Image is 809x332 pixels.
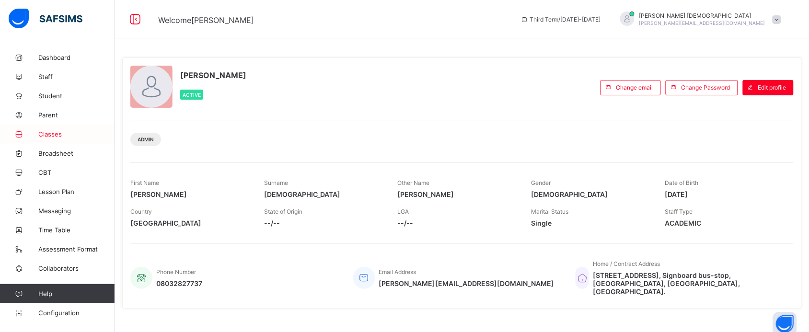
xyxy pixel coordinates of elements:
[758,84,786,91] span: Edit profile
[398,208,409,215] span: LGA
[38,245,115,253] span: Assessment Format
[398,179,430,186] span: Other Name
[682,84,730,91] span: Change Password
[398,219,517,227] span: --/--
[771,298,799,327] button: Open asap
[38,92,115,100] span: Student
[531,190,650,198] span: [DEMOGRAPHIC_DATA]
[38,290,115,298] span: Help
[183,92,201,98] span: Active
[156,268,196,275] span: Phone Number
[264,179,288,186] span: Surname
[38,54,115,61] span: Dashboard
[38,188,115,195] span: Lesson Plan
[398,190,517,198] span: [PERSON_NAME]
[158,15,254,25] span: Welcome [PERSON_NAME]
[130,219,250,227] span: [GEOGRAPHIC_DATA]
[38,309,115,317] span: Configuration
[264,219,383,227] span: --/--
[593,260,660,267] span: Home / Contract Address
[130,208,152,215] span: Country
[616,84,653,91] span: Change email
[639,12,765,19] span: [PERSON_NAME] [DEMOGRAPHIC_DATA]
[531,219,650,227] span: Single
[611,11,786,27] div: GeorgeShiyanbade
[38,169,115,176] span: CBT
[38,130,115,138] span: Classes
[130,190,250,198] span: [PERSON_NAME]
[38,207,115,215] span: Messaging
[593,271,784,296] span: [STREET_ADDRESS], Signboard bus-stop, [GEOGRAPHIC_DATA], [GEOGRAPHIC_DATA], [GEOGRAPHIC_DATA].
[38,149,115,157] span: Broadsheet
[156,279,202,287] span: 08032827737
[665,179,698,186] span: Date of Birth
[38,111,115,119] span: Parent
[9,9,82,29] img: safsims
[130,179,159,186] span: First Name
[665,219,784,227] span: ACADEMIC
[531,208,568,215] span: Marital Status
[264,190,383,198] span: [DEMOGRAPHIC_DATA]
[138,137,154,142] span: Admin
[379,279,555,287] span: [PERSON_NAME][EMAIL_ADDRESS][DOMAIN_NAME]
[38,264,115,272] span: Collaborators
[180,70,246,80] span: [PERSON_NAME]
[531,179,551,186] span: Gender
[38,226,115,234] span: Time Table
[639,20,765,26] span: [PERSON_NAME][EMAIL_ADDRESS][DOMAIN_NAME]
[520,16,601,23] span: session/term information
[38,73,115,80] span: Staff
[379,268,416,275] span: Email Address
[264,208,302,215] span: State of Origin
[665,190,784,198] span: [DATE]
[665,208,693,215] span: Staff Type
